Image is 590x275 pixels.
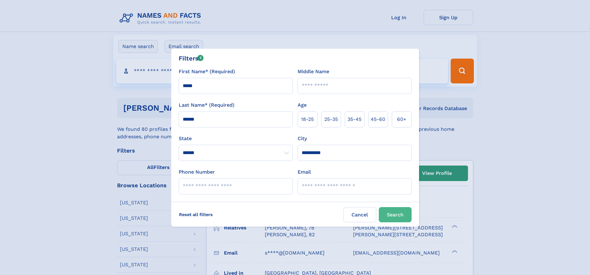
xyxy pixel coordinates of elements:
label: Middle Name [298,68,329,75]
span: 18‑25 [301,116,314,123]
span: 35‑45 [347,116,361,123]
span: 60+ [397,116,406,123]
label: Last Name* (Required) [179,101,234,109]
label: State [179,135,293,142]
label: Age [298,101,307,109]
label: Email [298,168,311,176]
label: Phone Number [179,168,215,176]
label: Cancel [343,207,376,222]
label: City [298,135,307,142]
span: 25‑35 [324,116,338,123]
label: First Name* (Required) [179,68,235,75]
button: Search [379,207,412,222]
span: 45‑60 [371,116,385,123]
div: Filters [179,54,204,63]
label: Reset all filters [175,207,217,222]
